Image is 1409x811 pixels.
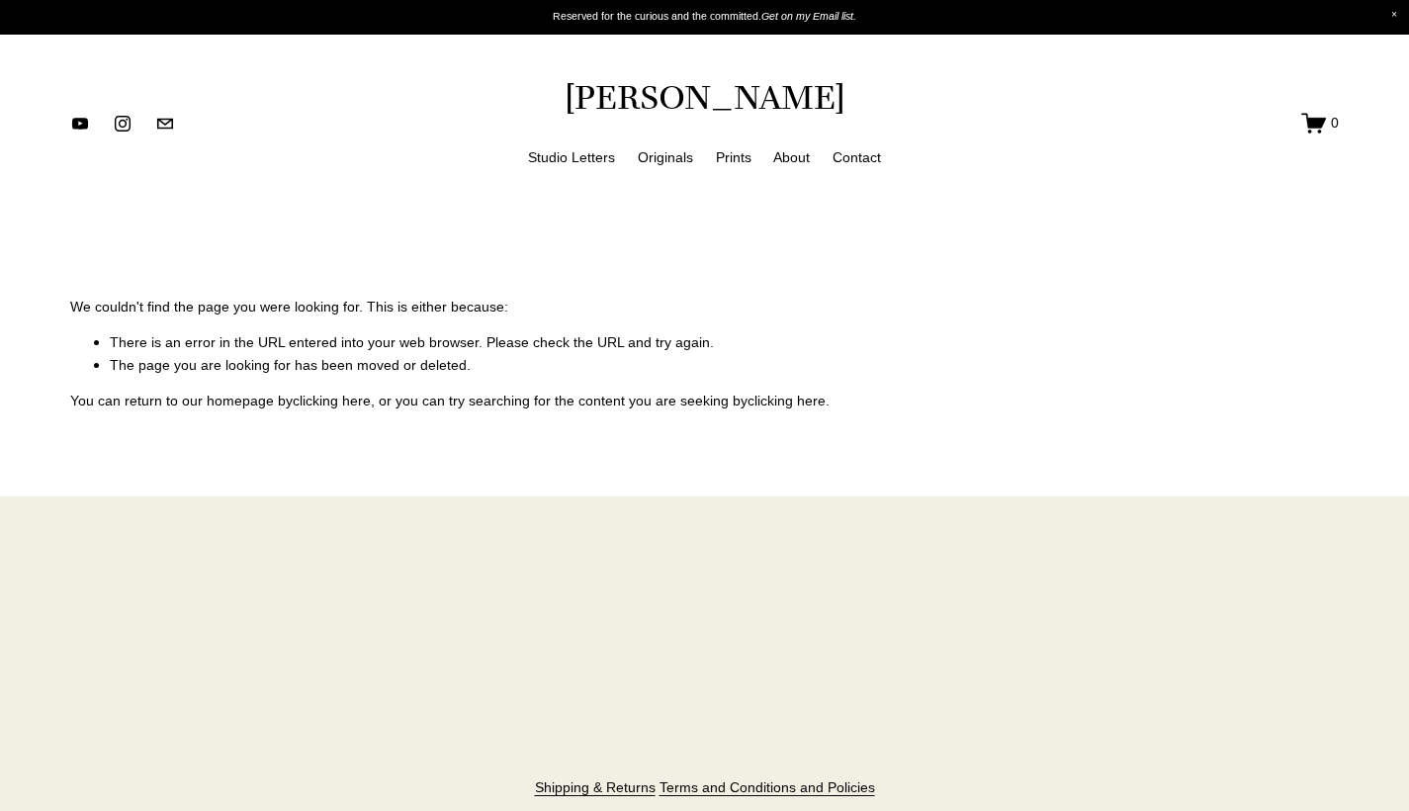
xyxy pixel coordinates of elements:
[70,390,1339,411] p: You can return to our homepage by , or you can try searching for the content you are seeking by .
[773,145,810,170] a: About
[833,145,881,170] a: Contact
[638,145,693,170] a: Originals
[293,392,371,409] a: clicking here
[565,76,845,118] a: [PERSON_NAME]
[70,114,90,134] a: YouTube
[535,776,656,798] a: Shipping & Returns
[110,354,1339,376] li: The page you are looking for has been moved or deleted.
[155,114,175,134] a: jennifermariekeller@gmail.com
[716,145,751,170] a: Prints
[113,114,132,134] a: instagram-unauth
[1331,114,1339,132] span: 0
[660,776,875,798] a: Terms and Conditions and Policies
[110,331,1339,353] li: There is an error in the URL entered into your web browser. Please check the URL and try again.
[1301,111,1339,135] a: 0 items in cart
[70,225,1339,318] p: We couldn't find the page you were looking for. This is either because:
[528,145,615,170] a: Studio Letters
[748,392,826,409] a: clicking here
